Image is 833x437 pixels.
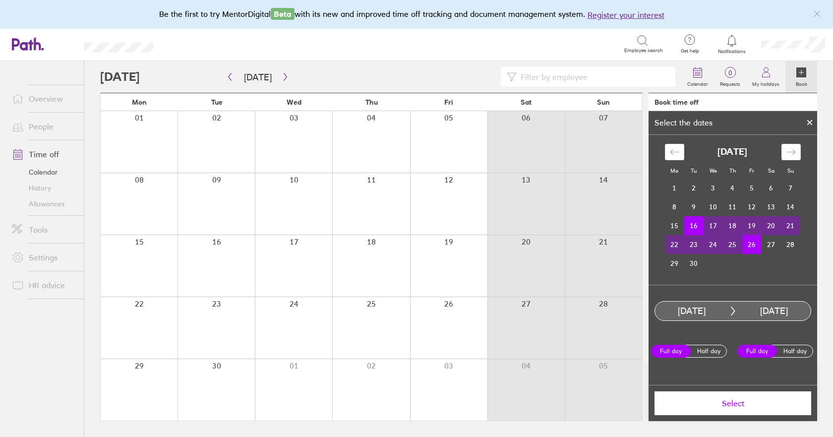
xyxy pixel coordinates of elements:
div: Calendar [654,135,812,285]
a: Allowances [4,196,84,212]
button: [DATE] [236,69,280,85]
td: Choose Monday, June 29, 2026 as your check-in date. It’s available. [665,254,684,273]
td: Choose Thursday, June 11, 2026 as your check-in date. It’s available. [723,197,742,216]
small: Su [787,167,794,174]
label: My holidays [746,78,785,87]
td: Selected. Saturday, June 20, 2026 [762,216,781,235]
td: Choose Monday, June 15, 2026 as your check-in date. It’s available. [665,216,684,235]
small: Sa [768,167,774,174]
a: People [4,117,84,136]
a: Calendar [4,164,84,180]
td: Choose Sunday, June 7, 2026 as your check-in date. It’s available. [781,179,800,197]
td: Choose Saturday, June 27, 2026 as your check-in date. It’s available. [762,235,781,254]
span: 0 [714,69,746,77]
span: Notifications [716,49,748,55]
div: [DATE] [737,306,811,316]
span: Beta [271,8,295,20]
div: [DATE] [655,306,728,316]
td: Choose Wednesday, June 3, 2026 as your check-in date. It’s available. [704,179,723,197]
span: Sat [521,98,532,106]
small: Tu [691,167,697,174]
label: Full day [651,345,691,358]
td: Selected. Monday, June 22, 2026 [665,235,684,254]
td: Choose Friday, June 5, 2026 as your check-in date. It’s available. [742,179,762,197]
span: Sun [597,98,610,106]
td: Choose Saturday, June 13, 2026 as your check-in date. It’s available. [762,197,781,216]
small: Mo [670,167,678,174]
td: Selected as end date. Friday, June 26, 2026 [742,235,762,254]
td: Choose Friday, June 12, 2026 as your check-in date. It’s available. [742,197,762,216]
span: Thu [365,98,378,106]
div: Move forward to switch to the next month. [781,144,801,160]
strong: [DATE] [717,147,747,157]
span: Employee search [624,48,663,54]
td: Choose Monday, June 8, 2026 as your check-in date. It’s available. [665,197,684,216]
button: Register your interest [588,9,664,21]
td: Choose Tuesday, June 9, 2026 as your check-in date. It’s available. [684,197,704,216]
button: Select [654,391,811,415]
span: Mon [132,98,147,106]
td: Choose Tuesday, June 30, 2026 as your check-in date. It’s available. [684,254,704,273]
span: Get help [674,48,706,54]
label: Calendar [681,78,714,87]
label: Half day [689,345,728,357]
a: Tools [4,220,84,240]
span: Tue [211,98,223,106]
td: Selected. Sunday, June 21, 2026 [781,216,800,235]
label: Book [790,78,813,87]
a: Book [785,61,817,93]
small: Th [729,167,736,174]
td: Selected. Wednesday, June 17, 2026 [704,216,723,235]
td: Selected. Friday, June 19, 2026 [742,216,762,235]
a: My holidays [746,61,785,93]
td: Selected. Thursday, June 18, 2026 [723,216,742,235]
a: History [4,180,84,196]
a: Notifications [716,34,748,55]
a: Calendar [681,61,714,93]
td: Selected. Wednesday, June 24, 2026 [704,235,723,254]
label: Half day [775,345,815,357]
td: Choose Sunday, June 28, 2026 as your check-in date. It’s available. [781,235,800,254]
div: Book time off [654,98,699,106]
td: Choose Sunday, June 14, 2026 as your check-in date. It’s available. [781,197,800,216]
td: Selected. Thursday, June 25, 2026 [723,235,742,254]
div: Be the first to try MentorDigital with its new and improved time off tracking and document manage... [159,8,674,21]
a: Overview [4,89,84,109]
a: Settings [4,248,84,267]
td: Choose Thursday, June 4, 2026 as your check-in date. It’s available. [723,179,742,197]
a: HR advice [4,275,84,295]
small: Fr [749,167,754,174]
a: Time off [4,144,84,164]
td: Choose Monday, June 1, 2026 as your check-in date. It’s available. [665,179,684,197]
div: Search [180,39,206,48]
span: Fri [444,98,453,106]
td: Choose Wednesday, June 10, 2026 as your check-in date. It’s available. [704,197,723,216]
label: Full day [737,345,777,358]
a: 0Requests [714,61,746,93]
td: Selected. Tuesday, June 23, 2026 [684,235,704,254]
label: Requests [714,78,746,87]
td: Choose Saturday, June 6, 2026 as your check-in date. It’s available. [762,179,781,197]
span: Select [661,399,804,408]
td: Choose Tuesday, June 2, 2026 as your check-in date. It’s available. [684,179,704,197]
span: Wed [287,98,301,106]
div: Select the dates [649,118,718,127]
td: Selected as start date. Tuesday, June 16, 2026 [684,216,704,235]
small: We [710,167,717,174]
div: Move backward to switch to the previous month. [665,144,684,160]
input: Filter by employee [517,67,669,86]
